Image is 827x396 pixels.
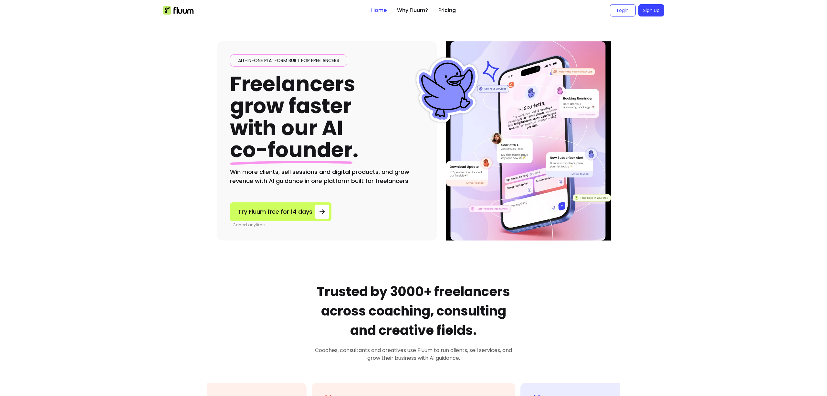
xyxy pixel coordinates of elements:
h2: Trusted by 3000+ freelancers across coaching, consulting and creative fields. [309,282,518,340]
h2: Win more clients, sell sessions and digital products, and grow revenue with AI guidance in one pl... [230,167,424,186]
h1: Freelancers grow faster with our AI . [230,73,359,161]
a: Try Fluum free for 14 days [230,202,331,221]
span: co-founder [230,135,352,164]
p: Cancel anytime [233,222,331,228]
h3: Coaches, consultants and creatives use Fluum to run clients, sell services, and grow their busine... [309,347,518,362]
a: Pricing [438,6,456,14]
a: Home [371,6,387,14]
span: All-in-one platform built for freelancers [236,57,342,64]
a: Login [610,4,636,16]
a: Sign Up [638,4,664,16]
img: Illustration of Fluum AI Co-Founder on a smartphone, showing solo business performance insights s... [447,41,610,241]
img: Fluum Logo [163,6,194,15]
a: Why Fluum? [397,6,428,14]
span: Try Fluum free for 14 days [238,207,312,216]
img: Fluum Duck sticker [415,58,479,122]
